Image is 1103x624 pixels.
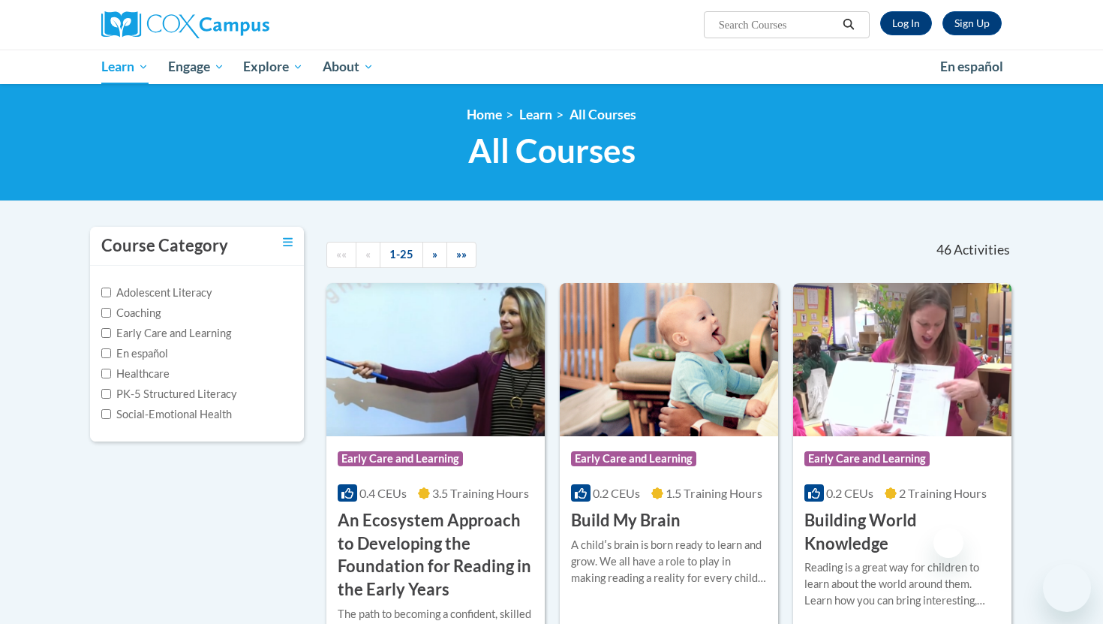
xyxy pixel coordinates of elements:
span: 0.2 CEUs [593,486,640,500]
div: Reading is a great way for children to learn about the world around them. Learn how you can bring... [804,559,1000,609]
input: Checkbox for Options [101,288,111,297]
a: Log In [880,11,932,35]
img: Course Logo [793,283,1011,436]
button: Search [837,16,860,34]
a: Engage [158,50,234,84]
input: Checkbox for Options [101,409,111,419]
span: En español [940,59,1003,74]
iframe: Button to launch messaging window [1043,564,1091,612]
h3: Build My Brain [571,509,681,532]
span: 2 Training Hours [899,486,987,500]
span: Explore [243,58,303,76]
a: En español [930,51,1013,83]
a: Begining [326,242,356,268]
input: Checkbox for Options [101,369,111,378]
h3: An Ecosystem Approach to Developing the Foundation for Reading in the Early Years [338,509,533,601]
span: 3.5 Training Hours [432,486,529,500]
span: Engage [168,58,224,76]
span: 46 [936,242,951,258]
a: Previous [356,242,380,268]
label: Early Care and Learning [101,325,231,342]
label: Adolescent Literacy [101,285,212,301]
span: About [323,58,374,76]
h3: Building World Knowledge [804,509,1000,556]
a: Register [942,11,1002,35]
a: Explore [233,50,313,84]
a: Home [467,107,502,122]
label: En español [101,345,168,362]
span: All Courses [468,131,636,170]
label: PK-5 Structured Literacy [101,386,237,402]
span: Early Care and Learning [338,451,463,466]
span: » [432,248,437,261]
a: Cox Campus [101,11,386,38]
input: Checkbox for Options [101,308,111,318]
label: Coaching [101,305,161,321]
iframe: Close message [933,528,963,558]
span: 0.4 CEUs [359,486,407,500]
img: Cox Campus [101,11,269,38]
label: Healthcare [101,366,170,382]
span: «« [336,248,347,261]
a: Learn [92,50,158,84]
a: All Courses [570,107,636,122]
input: Checkbox for Options [101,348,111,358]
a: End [446,242,476,268]
h3: Course Category [101,234,228,258]
div: A childʹs brain is born ready to learn and grow. We all have a role to play in making reading a r... [571,537,767,586]
span: Learn [101,58,149,76]
span: Early Care and Learning [804,451,930,466]
span: 0.2 CEUs [826,486,873,500]
a: Learn [519,107,552,122]
img: Course Logo [326,283,545,436]
img: Course Logo [560,283,778,436]
input: Search Courses [717,16,837,34]
a: Next [422,242,447,268]
a: About [313,50,383,84]
span: Early Care and Learning [571,451,696,466]
span: 1.5 Training Hours [666,486,762,500]
span: »» [456,248,467,261]
span: « [365,248,371,261]
label: Social-Emotional Health [101,406,232,423]
input: Checkbox for Options [101,389,111,399]
a: Toggle collapse [283,234,293,251]
span: Activities [954,242,1010,258]
div: Main menu [79,50,1024,84]
a: 1-25 [380,242,423,268]
input: Checkbox for Options [101,328,111,338]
